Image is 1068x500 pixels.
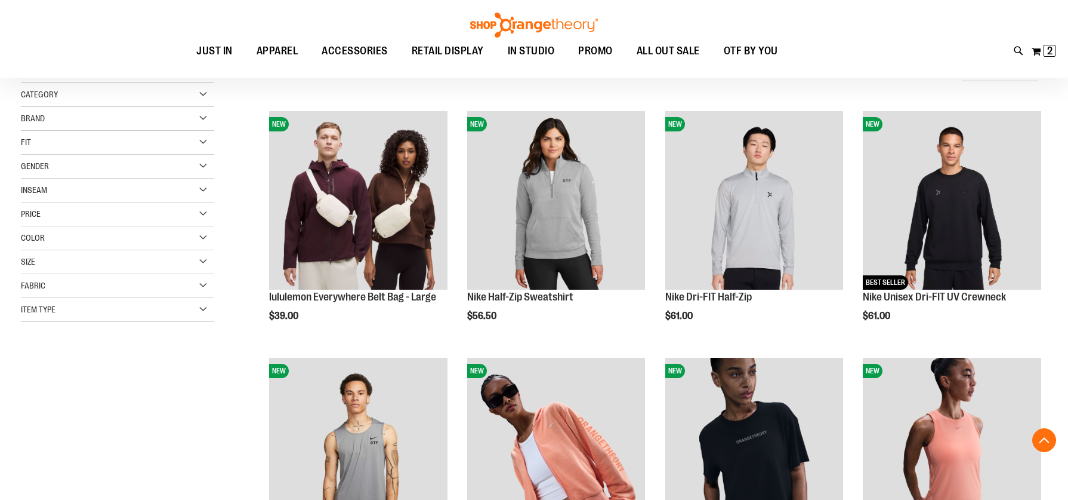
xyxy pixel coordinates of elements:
[21,114,45,123] span: Brand
[21,281,45,290] span: Fabric
[269,311,300,321] span: $39.00
[665,311,694,321] span: $61.00
[665,364,685,378] span: NEW
[863,364,882,378] span: NEW
[21,90,58,99] span: Category
[21,185,47,195] span: Inseam
[857,105,1047,351] div: product
[21,209,41,219] span: Price
[467,291,573,303] a: Nike Half-Zip Sweatshirt
[578,38,613,65] span: PROMO
[665,111,844,290] img: Nike Dri-FIT Half-Zip
[1032,428,1056,452] button: Back To Top
[863,117,882,131] span: NEW
[637,38,700,65] span: ALL OUT SALE
[21,137,31,147] span: Fit
[269,364,289,378] span: NEW
[724,38,778,65] span: OTF BY YOU
[659,105,850,351] div: product
[665,117,685,131] span: NEW
[21,305,55,314] span: Item Type
[863,275,908,290] span: BEST SELLER
[269,117,289,131] span: NEW
[863,291,1006,303] a: Nike Unisex Dri-FIT UV Crewneck
[468,13,600,38] img: Shop Orangetheory
[21,161,49,171] span: Gender
[863,311,892,321] span: $61.00
[863,111,1041,292] a: Nike Unisex Dri-FIT UV CrewneckNEWBEST SELLER
[508,38,555,65] span: IN STUDIO
[412,38,484,65] span: RETAIL DISPLAY
[467,111,646,292] a: Nike Half-Zip SweatshirtNEW
[467,111,646,290] img: Nike Half-Zip Sweatshirt
[467,311,498,321] span: $56.50
[196,38,233,65] span: JUST IN
[269,111,447,292] a: lululemon Everywhere Belt Bag - LargeNEW
[1047,45,1052,57] span: 2
[467,117,487,131] span: NEW
[665,111,844,292] a: Nike Dri-FIT Half-ZipNEW
[467,364,487,378] span: NEW
[21,233,45,243] span: Color
[322,38,388,65] span: ACCESSORIES
[461,105,652,351] div: product
[269,291,436,303] a: lululemon Everywhere Belt Bag - Large
[665,291,752,303] a: Nike Dri-FIT Half-Zip
[863,111,1041,290] img: Nike Unisex Dri-FIT UV Crewneck
[269,111,447,290] img: lululemon Everywhere Belt Bag - Large
[263,105,453,351] div: product
[21,257,35,266] span: Size
[257,38,298,65] span: APPAREL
